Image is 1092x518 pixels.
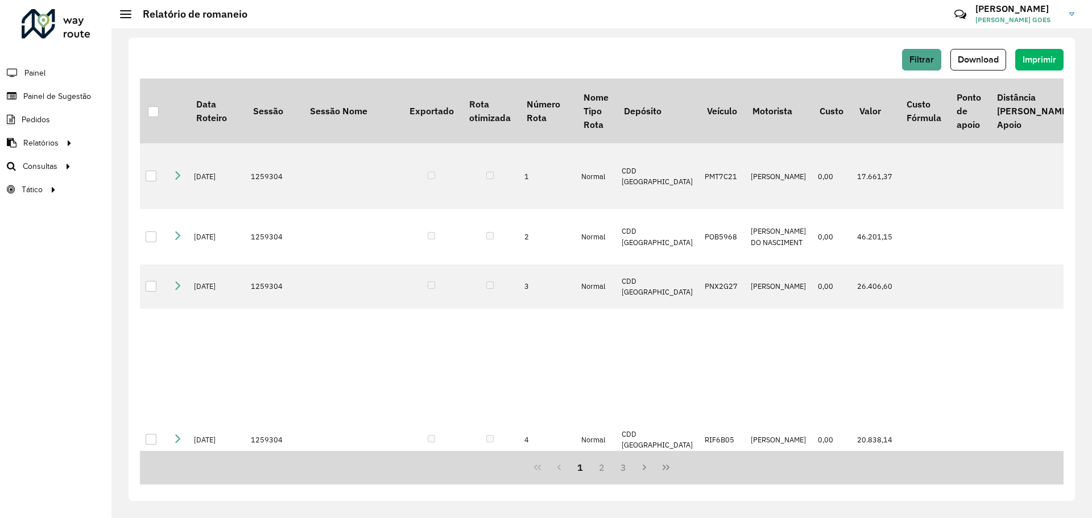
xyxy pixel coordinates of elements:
[402,78,461,143] th: Exportado
[699,78,744,143] th: Veículo
[616,143,699,209] td: CDD [GEOGRAPHIC_DATA]
[699,209,744,264] td: POB5968
[989,78,1078,143] th: Distância [PERSON_NAME] Apoio
[519,78,576,143] th: Número Rota
[576,209,616,264] td: Normal
[188,78,245,143] th: Data Roteiro
[975,15,1061,25] span: [PERSON_NAME] GOES
[23,137,59,149] span: Relatórios
[188,264,245,309] td: [DATE]
[24,67,45,79] span: Painel
[576,78,616,143] th: Nome Tipo Rota
[245,209,302,264] td: 1259304
[22,114,50,126] span: Pedidos
[302,78,402,143] th: Sessão Nome
[812,264,851,309] td: 0,00
[131,8,247,20] h2: Relatório de romaneio
[745,209,812,264] td: [PERSON_NAME] DO NASCIMENT
[950,49,1006,71] button: Download
[909,55,934,64] span: Filtrar
[812,78,851,143] th: Custo
[23,90,91,102] span: Painel de Sugestão
[1023,55,1056,64] span: Imprimir
[812,143,851,209] td: 0,00
[958,55,999,64] span: Download
[519,209,576,264] td: 2
[634,457,656,478] button: Next Page
[745,143,812,209] td: [PERSON_NAME]
[613,457,634,478] button: 3
[616,209,699,264] td: CDD [GEOGRAPHIC_DATA]
[851,209,899,264] td: 46.201,15
[655,457,677,478] button: Last Page
[851,143,899,209] td: 17.661,37
[576,264,616,309] td: Normal
[245,78,302,143] th: Sessão
[899,78,949,143] th: Custo Fórmula
[975,3,1061,14] h3: [PERSON_NAME]
[569,457,591,478] button: 1
[699,143,744,209] td: PMT7C21
[949,78,988,143] th: Ponto de apoio
[188,143,245,209] td: [DATE]
[616,78,699,143] th: Depósito
[245,264,302,309] td: 1259304
[851,264,899,309] td: 26.406,60
[519,143,576,209] td: 1
[1015,49,1064,71] button: Imprimir
[576,143,616,209] td: Normal
[745,264,812,309] td: [PERSON_NAME]
[851,78,899,143] th: Valor
[188,209,245,264] td: [DATE]
[591,457,613,478] button: 2
[519,264,576,309] td: 3
[461,78,518,143] th: Rota otimizada
[948,2,973,27] a: Contato Rápido
[812,209,851,264] td: 0,00
[245,143,302,209] td: 1259304
[22,184,43,196] span: Tático
[23,160,57,172] span: Consultas
[902,49,941,71] button: Filtrar
[616,264,699,309] td: CDD [GEOGRAPHIC_DATA]
[699,264,744,309] td: PNX2G27
[745,78,812,143] th: Motorista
